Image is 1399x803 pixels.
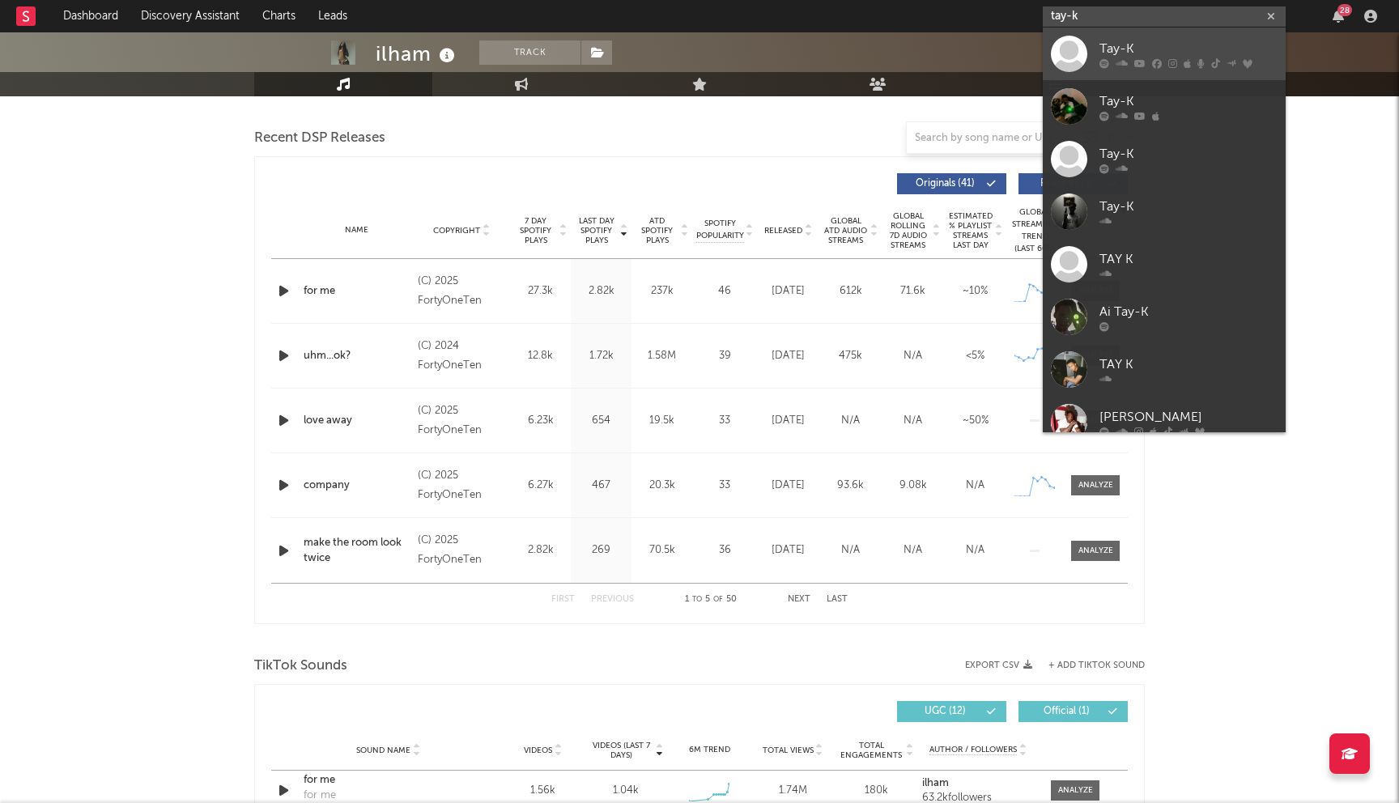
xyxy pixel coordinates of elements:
span: Total Engagements [839,741,904,760]
span: Sound Name [356,746,410,755]
a: [PERSON_NAME] [1043,396,1286,448]
span: Copyright [433,226,480,236]
div: 467 [575,478,627,494]
div: N/A [886,348,940,364]
span: of [713,596,723,603]
button: UGC(12) [897,701,1006,722]
div: ~ 50 % [948,413,1002,429]
span: Official ( 1 ) [1029,707,1103,716]
div: N/A [823,542,878,559]
input: Search for artists [1043,6,1286,27]
div: 71.6k [886,283,940,300]
div: 1 5 50 [666,590,755,610]
input: Search by song name or URL [907,132,1078,145]
div: Global Streaming Trend (Last 60D) [1010,206,1059,255]
a: Tay-K [1043,28,1286,80]
div: 654 [575,413,627,429]
div: 2.82k [575,283,627,300]
button: + Add TikTok Sound [1048,661,1145,670]
div: Tay-K [1099,144,1278,164]
span: Originals ( 41 ) [908,179,982,189]
div: ~ 10 % [948,283,1002,300]
span: to [692,596,702,603]
div: 180k [839,783,914,799]
div: 1.72k [575,348,627,364]
div: 475k [823,348,878,364]
div: Tay-K [1099,39,1278,58]
div: Name [304,224,410,236]
div: 33 [696,478,753,494]
div: 19.5k [636,413,688,429]
button: Last [827,595,848,604]
div: N/A [948,542,1002,559]
a: love away [304,413,410,429]
div: 9.08k [886,478,940,494]
button: Originals(41) [897,173,1006,194]
div: TAY K [1099,355,1278,374]
a: Tay-K [1043,133,1286,185]
div: 237k [636,283,688,300]
div: [DATE] [761,542,815,559]
div: 39 [696,348,753,364]
button: Next [788,595,810,604]
a: company [304,478,410,494]
span: Videos [524,746,552,755]
a: Tay-K [1043,185,1286,238]
a: for me [304,772,473,788]
div: [DATE] [761,283,815,300]
div: [PERSON_NAME] [1099,407,1278,427]
div: Ai Tay-K [1099,302,1278,321]
div: <5% [948,348,1002,364]
div: [DATE] [761,413,815,429]
div: 12.8k [514,348,567,364]
span: Author / Followers [929,745,1017,755]
div: 1.74M [755,783,831,799]
div: 70.5k [636,542,688,559]
a: Ai Tay-K [1043,291,1286,343]
div: N/A [886,542,940,559]
div: make the room look twice [304,535,410,567]
div: N/A [886,413,940,429]
div: (C) 2025 FortyOneTen [418,401,506,440]
div: ilham [376,40,459,67]
div: 27.3k [514,283,567,300]
button: Official(1) [1018,701,1128,722]
div: N/A [948,478,1002,494]
div: 20.3k [636,478,688,494]
div: Tay-K [1099,91,1278,111]
div: (C) 2025 FortyOneTen [418,466,506,505]
div: 28 [1337,4,1352,16]
button: Track [479,40,580,65]
div: 269 [575,542,627,559]
div: [DATE] [761,348,815,364]
div: 46 [696,283,753,300]
button: 28 [1333,10,1344,23]
a: for me [304,283,410,300]
span: Videos (last 7 days) [589,741,654,760]
div: (C) 2025 FortyOneTen [418,272,506,311]
span: ATD Spotify Plays [636,216,678,245]
a: Tay-K [1043,80,1286,133]
button: Features(9) [1018,173,1128,194]
div: 612k [823,283,878,300]
span: Released [764,226,802,236]
div: 1.58M [636,348,688,364]
span: Last Day Spotify Plays [575,216,618,245]
div: TAY K [1099,249,1278,269]
div: 6.27k [514,478,567,494]
span: Global Rolling 7D Audio Streams [886,211,930,250]
a: ilham [922,778,1035,789]
span: Estimated % Playlist Streams Last Day [948,211,993,250]
a: uhm...ok? [304,348,410,364]
div: N/A [823,413,878,429]
div: 36 [696,542,753,559]
span: Features ( 9 ) [1029,179,1103,189]
a: TAY K [1043,343,1286,396]
span: 7 Day Spotify Plays [514,216,557,245]
button: Export CSV [965,661,1032,670]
